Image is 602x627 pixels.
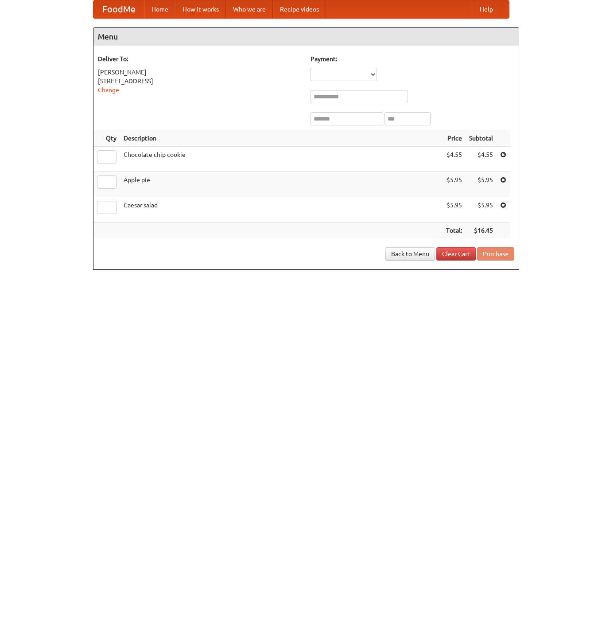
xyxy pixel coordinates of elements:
[144,0,175,18] a: Home
[443,130,466,147] th: Price
[466,197,497,222] td: $5.95
[93,0,144,18] a: FoodMe
[385,247,435,261] a: Back to Menu
[93,130,120,147] th: Qty
[120,130,443,147] th: Description
[311,55,514,63] h5: Payment:
[466,172,497,197] td: $5.95
[120,172,443,197] td: Apple pie
[473,0,500,18] a: Help
[443,197,466,222] td: $5.95
[466,147,497,172] td: $4.55
[466,130,497,147] th: Subtotal
[436,247,476,261] a: Clear Cart
[98,77,302,86] div: [STREET_ADDRESS]
[93,28,519,46] h4: Menu
[98,55,302,63] h5: Deliver To:
[98,68,302,77] div: [PERSON_NAME]
[226,0,273,18] a: Who we are
[273,0,326,18] a: Recipe videos
[98,86,119,93] a: Change
[477,247,514,261] button: Purchase
[466,222,497,239] th: $16.45
[120,197,443,222] td: Caesar salad
[120,147,443,172] td: Chocolate chip cookie
[175,0,226,18] a: How it works
[443,147,466,172] td: $4.55
[443,172,466,197] td: $5.95
[443,222,466,239] th: Total:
